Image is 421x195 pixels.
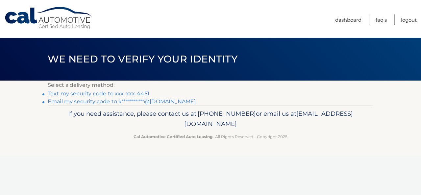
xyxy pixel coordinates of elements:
[134,134,212,139] strong: Cal Automotive Certified Auto Leasing
[48,53,237,65] span: We need to verify your identity
[4,7,93,30] a: Cal Automotive
[335,14,361,25] a: Dashboard
[52,133,369,140] p: - All Rights Reserved - Copyright 2025
[48,81,373,90] p: Select a delivery method:
[376,14,387,25] a: FAQ's
[52,109,369,130] p: If you need assistance, please contact us at: or email us at
[401,14,417,25] a: Logout
[198,110,256,117] span: [PHONE_NUMBER]
[48,90,149,97] a: Text my security code to xxx-xxx-4451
